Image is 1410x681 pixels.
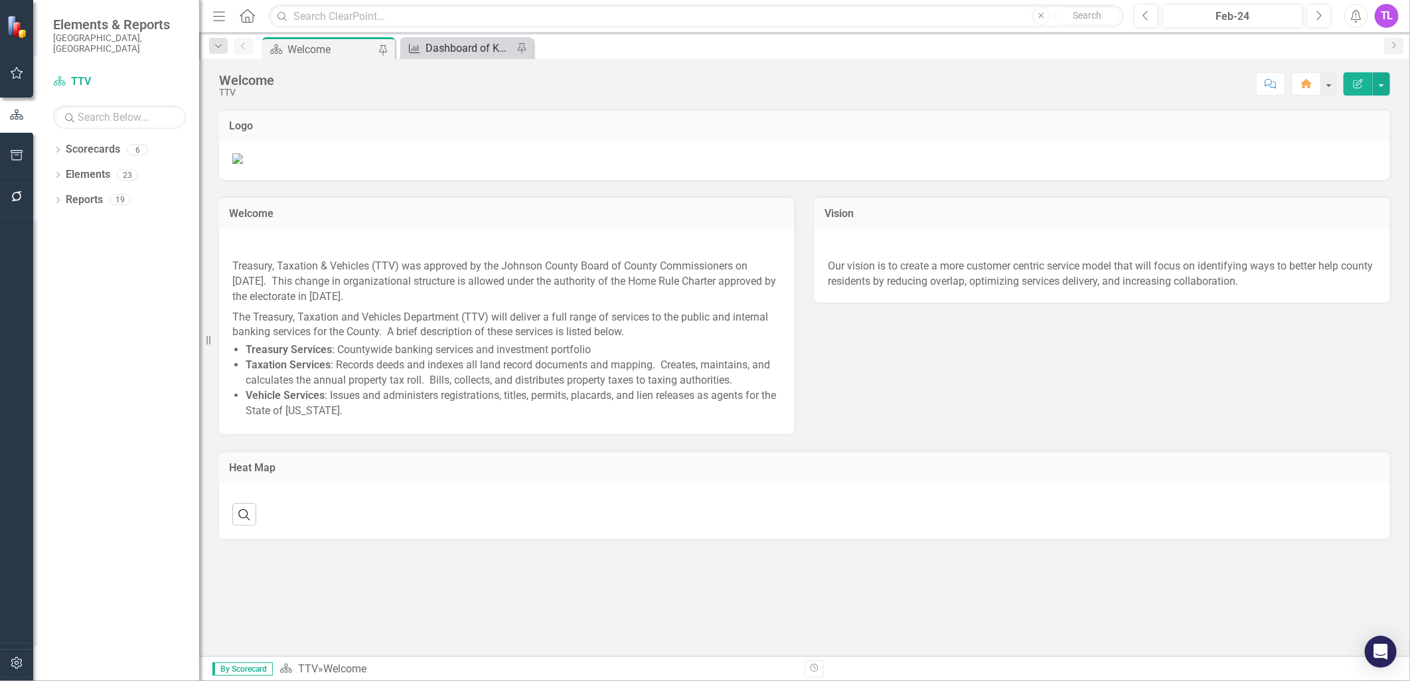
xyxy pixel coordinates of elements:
[404,40,513,56] a: Dashboard of Key Performance Indicators Annual for Budget 2026
[323,662,366,675] div: Welcome
[1054,7,1121,25] button: Search
[229,462,1380,474] h3: Heat Map
[53,74,186,90] a: TTV
[232,307,781,340] p: The Treasury, Taxation and Vehicles Department (TTV) will deliver a full range of services to the...
[1365,636,1397,668] div: Open Intercom Messenger
[66,167,110,183] a: Elements
[127,144,148,155] div: 6
[219,88,274,98] div: TTV
[246,358,781,388] li: : Records deeds and indexes all land record documents and mapping. Creates, maintains, and calcul...
[824,208,1380,220] h3: Vision
[53,33,186,54] small: [GEOGRAPHIC_DATA], [GEOGRAPHIC_DATA]
[232,256,781,307] p: Treasury, Taxation & Vehicles (TTV) was approved by the Johnson County Board of County Commission...
[117,169,138,181] div: 23
[1167,9,1298,25] div: Feb-24
[110,194,131,206] div: 19
[66,142,120,157] a: Scorecards
[298,662,318,675] a: TTV
[1073,10,1101,21] span: Search
[246,358,331,371] strong: Taxation Services
[246,388,781,419] li: : Issues and administers registrations, titles, permits, placards, and lien releases as agents fo...
[287,41,375,58] div: Welcome
[828,256,1377,289] p: Our vision is to create a more customer centric service model that will focus on identifying ways...
[229,120,1380,132] h3: Logo
[269,5,1124,28] input: Search ClearPoint...
[246,389,325,402] strong: Vehicle Services
[66,192,103,208] a: Reports
[212,662,273,676] span: By Scorecard
[1375,4,1399,28] button: TL
[279,662,795,677] div: »
[1162,4,1303,28] button: Feb-24
[7,15,30,38] img: ClearPoint Strategy
[229,208,785,220] h3: Welcome
[246,342,781,358] li: : Countywide banking services and investment portfolio
[246,343,332,356] strong: Treasury Services
[53,17,186,33] span: Elements & Reports
[219,73,274,88] div: Welcome
[232,153,243,164] img: TTV%20One%20Line%20Vector%20PNG%20Lowres.png
[426,40,513,56] div: Dashboard of Key Performance Indicators Annual for Budget 2026
[53,106,186,129] input: Search Below...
